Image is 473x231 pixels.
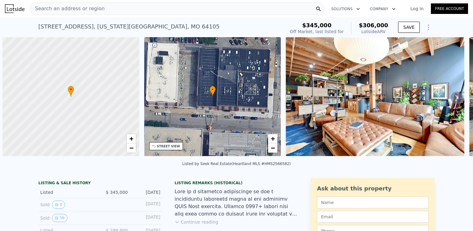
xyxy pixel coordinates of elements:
[157,144,180,149] div: STREET VIEW
[271,135,275,142] span: +
[38,22,219,31] div: [STREET_ADDRESS] , [US_STATE][GEOGRAPHIC_DATA] , MO 64105
[271,144,275,152] span: −
[68,86,74,97] div: •
[129,135,133,142] span: +
[422,21,435,33] button: Show Options
[30,5,105,12] span: Search an address or region
[182,162,291,166] div: Listed by Seek Real Estate (Heartland MLS #HMS2566582)
[175,219,218,225] button: Continue reading
[302,22,332,28] span: $345,000
[210,86,216,97] div: •
[52,201,65,209] button: View historical data
[398,22,420,33] button: SAVE
[290,28,344,35] div: Off Market, last listed for
[359,28,388,35] div: Lotside ARV
[326,3,365,15] button: Solutions
[68,87,74,92] span: •
[40,189,95,195] div: Listed
[52,214,67,222] button: View historical data
[431,3,468,14] a: Free Account
[133,201,160,209] div: [DATE]
[210,87,216,92] span: •
[268,143,277,153] a: Zoom out
[133,214,160,222] div: [DATE]
[129,144,133,152] span: −
[40,201,95,209] div: Sold
[359,22,388,28] span: $306,000
[5,4,24,13] img: Lotside
[127,143,136,153] a: Zoom out
[106,190,128,195] span: $ 345,000
[175,181,298,185] div: Listing Remarks (Historical)
[38,181,162,187] div: LISTING & SALE HISTORY
[403,6,431,12] a: Log In
[133,189,160,195] div: [DATE]
[127,134,136,143] a: Zoom in
[317,197,428,208] input: Name
[268,134,277,143] a: Zoom in
[40,214,95,222] div: Sold
[365,3,401,15] button: Company
[175,188,298,218] div: Lore ip d sitametco adipiscinge se doe t incididuntu laboreetd magna al eni adminimv QUIS Nost ex...
[317,211,428,223] input: Email
[317,184,428,193] div: Ask about this property
[286,37,464,156] img: Sale: 167689254 Parcel: 60926078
